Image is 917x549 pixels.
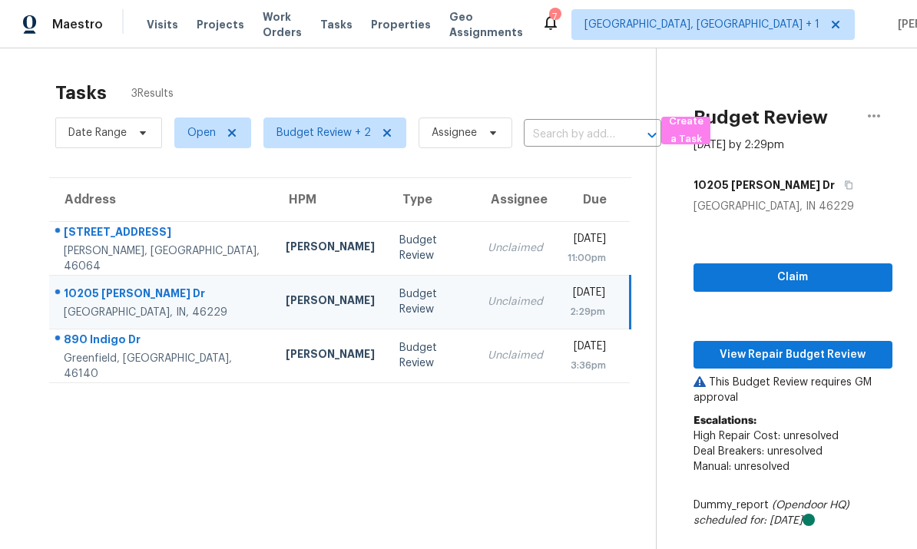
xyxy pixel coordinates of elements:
[64,286,261,305] div: 10205 [PERSON_NAME] Dr
[64,243,261,274] div: [PERSON_NAME], [GEOGRAPHIC_DATA], 46064
[641,124,663,146] button: Open
[694,446,823,457] span: Deal Breakers: unresolved
[549,9,560,25] div: 7
[706,268,880,287] span: Claim
[694,498,892,528] div: Dummy_report
[488,240,543,256] div: Unclaimed
[52,17,103,32] span: Maestro
[568,339,606,358] div: [DATE]
[835,171,856,199] button: Copy Address
[568,231,606,250] div: [DATE]
[694,375,892,405] p: This Budget Review requires GM approval
[64,332,261,351] div: 890 Indigo Dr
[661,117,710,144] button: Create a Task
[197,17,244,32] span: Projects
[568,250,606,266] div: 11:00pm
[524,123,618,147] input: Search by address
[694,177,835,193] h5: 10205 [PERSON_NAME] Dr
[64,224,261,243] div: [STREET_ADDRESS]
[694,199,892,214] div: [GEOGRAPHIC_DATA], IN 46229
[694,263,892,292] button: Claim
[669,113,703,148] span: Create a Task
[49,178,273,221] th: Address
[694,415,756,426] b: Escalations:
[64,305,261,320] div: [GEOGRAPHIC_DATA], IN, 46229
[286,293,375,312] div: [PERSON_NAME]
[568,285,605,304] div: [DATE]
[68,125,127,141] span: Date Range
[432,125,477,141] span: Assignee
[488,348,543,363] div: Unclaimed
[694,137,784,153] div: [DATE] by 2:29pm
[694,110,828,125] h2: Budget Review
[449,9,523,40] span: Geo Assignments
[772,500,849,511] i: (Opendoor HQ)
[55,85,107,101] h2: Tasks
[555,178,630,221] th: Due
[273,178,387,221] th: HPM
[263,9,302,40] span: Work Orders
[371,17,431,32] span: Properties
[475,178,555,221] th: Assignee
[694,461,790,472] span: Manual: unresolved
[131,86,174,101] span: 3 Results
[399,286,463,317] div: Budget Review
[64,351,261,382] div: Greenfield, [GEOGRAPHIC_DATA], 46140
[147,17,178,32] span: Visits
[399,233,463,263] div: Budget Review
[568,304,605,319] div: 2:29pm
[387,178,475,221] th: Type
[320,19,353,30] span: Tasks
[568,358,606,373] div: 3:36pm
[584,17,819,32] span: [GEOGRAPHIC_DATA], [GEOGRAPHIC_DATA] + 1
[187,125,216,141] span: Open
[276,125,371,141] span: Budget Review + 2
[694,341,892,369] button: View Repair Budget Review
[399,340,463,371] div: Budget Review
[488,294,543,309] div: Unclaimed
[694,431,839,442] span: High Repair Cost: unresolved
[286,239,375,258] div: [PERSON_NAME]
[694,515,803,526] i: scheduled for: [DATE]
[286,346,375,365] div: [PERSON_NAME]
[706,346,880,365] span: View Repair Budget Review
